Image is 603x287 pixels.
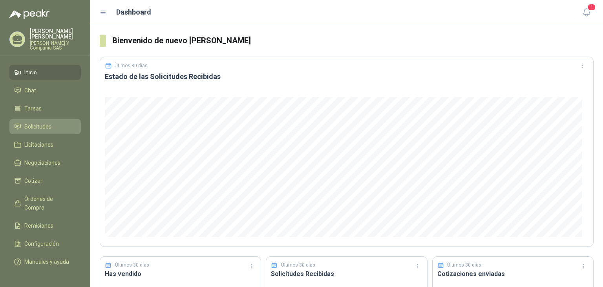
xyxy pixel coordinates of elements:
[9,236,81,251] a: Configuración
[9,9,49,19] img: Logo peakr
[105,72,588,81] h3: Estado de las Solicitudes Recibidas
[9,101,81,116] a: Tareas
[24,258,69,266] span: Manuales y ayuda
[112,35,594,47] h3: Bienvenido de nuevo [PERSON_NAME]
[579,6,594,20] button: 1
[24,104,42,113] span: Tareas
[587,4,596,11] span: 1
[437,269,588,279] h3: Cotizaciones enviadas
[30,28,81,39] p: [PERSON_NAME] [PERSON_NAME]
[24,68,37,77] span: Inicio
[24,140,53,149] span: Licitaciones
[24,195,73,212] span: Órdenes de Compra
[271,269,422,279] h3: Solicitudes Recibidas
[9,218,81,233] a: Remisiones
[113,63,148,68] p: Últimos 30 días
[9,65,81,80] a: Inicio
[9,83,81,98] a: Chat
[24,221,53,230] span: Remisiones
[24,86,36,95] span: Chat
[24,158,60,167] span: Negociaciones
[9,155,81,170] a: Negociaciones
[281,261,315,269] p: Últimos 30 días
[447,261,481,269] p: Últimos 30 días
[9,254,81,269] a: Manuales y ayuda
[115,261,149,269] p: Últimos 30 días
[9,137,81,152] a: Licitaciones
[116,7,151,18] h1: Dashboard
[24,177,42,185] span: Cotizar
[9,173,81,188] a: Cotizar
[9,191,81,215] a: Órdenes de Compra
[24,239,59,248] span: Configuración
[30,41,81,50] p: [PERSON_NAME] Y Compañía SAS
[24,122,51,131] span: Solicitudes
[9,119,81,134] a: Solicitudes
[105,269,256,279] h3: Has vendido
